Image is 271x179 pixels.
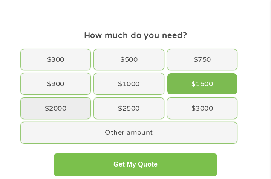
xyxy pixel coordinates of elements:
[94,49,164,70] div: $500
[94,98,164,119] div: $2500
[19,30,252,41] h4: How much do you need?
[54,153,217,176] button: Get My Quote
[167,98,237,119] div: $3000
[167,73,237,94] div: $1500
[21,73,90,94] div: $900
[21,49,90,70] div: $300
[21,98,90,119] div: $2000
[94,73,164,94] div: $1000
[167,49,237,70] div: $750
[21,122,237,143] div: Other amount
